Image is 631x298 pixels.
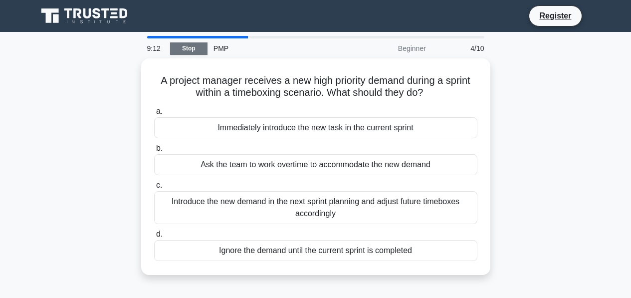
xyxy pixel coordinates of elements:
[208,38,345,58] div: PMP
[154,154,477,175] div: Ask the team to work overtime to accommodate the new demand
[154,117,477,138] div: Immediately introduce the new task in the current sprint
[170,42,208,55] a: Stop
[533,9,577,22] a: Register
[154,191,477,224] div: Introduce the new demand in the next sprint planning and adjust future timeboxes accordingly
[153,74,478,99] h5: A project manager receives a new high priority demand during a sprint within a timeboxing scenari...
[141,38,170,58] div: 9:12
[156,181,162,189] span: c.
[156,144,163,152] span: b.
[432,38,490,58] div: 4/10
[156,107,163,115] span: a.
[156,230,163,238] span: d.
[154,240,477,261] div: Ignore the demand until the current sprint is completed
[345,38,432,58] div: Beginner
